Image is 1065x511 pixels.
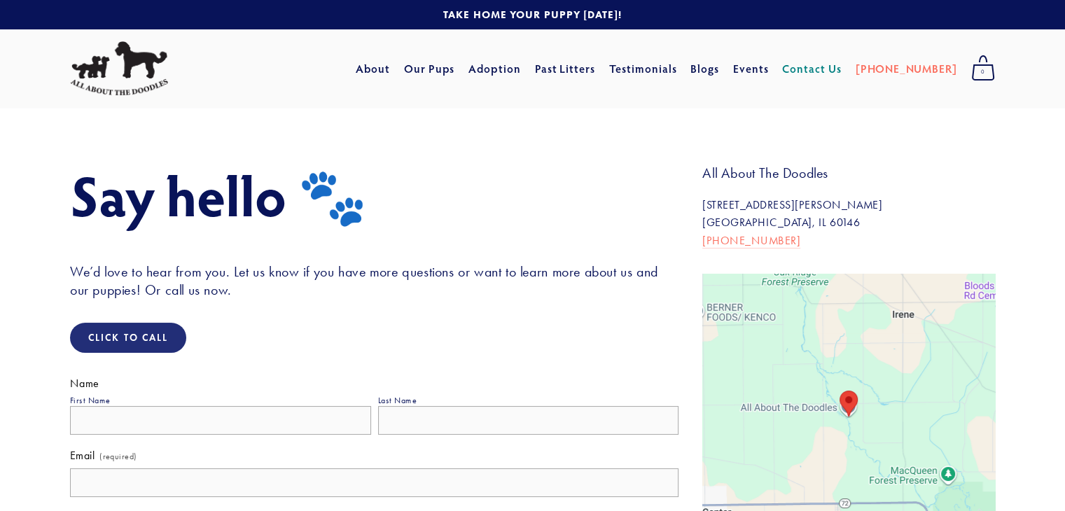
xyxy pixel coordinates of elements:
[356,56,390,81] a: About
[609,56,677,81] a: Testimonials
[70,164,678,225] h1: Say hello 🐾
[702,234,800,248] a: [PHONE_NUMBER]
[70,377,99,390] span: Name
[70,323,186,353] a: Click To Call
[964,51,1002,86] a: 0 items in cart
[70,41,168,96] img: All About The Doodles
[70,262,678,299] h3: We’d love to hear from you. Let us know if you have more questions or want to learn more about us...
[782,56,842,81] a: Contact Us
[702,164,995,182] h3: All About The Doodles
[404,56,455,81] a: Our Pups
[971,63,995,81] span: 0
[468,56,521,81] a: Adoption
[70,395,111,405] div: First Name
[733,56,769,81] a: Events
[856,56,957,81] a: [PHONE_NUMBER]
[840,391,858,416] div: All About The Doodles 34697 Wheeler Rd Kirkland, IL 60146, United States
[535,61,596,76] a: Past Litters
[702,196,995,250] p: [STREET_ADDRESS][PERSON_NAME] [GEOGRAPHIC_DATA], IL 60146
[378,395,417,405] div: Last Name
[690,56,719,81] a: Blogs
[70,449,95,462] span: Email
[99,447,137,465] span: (required)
